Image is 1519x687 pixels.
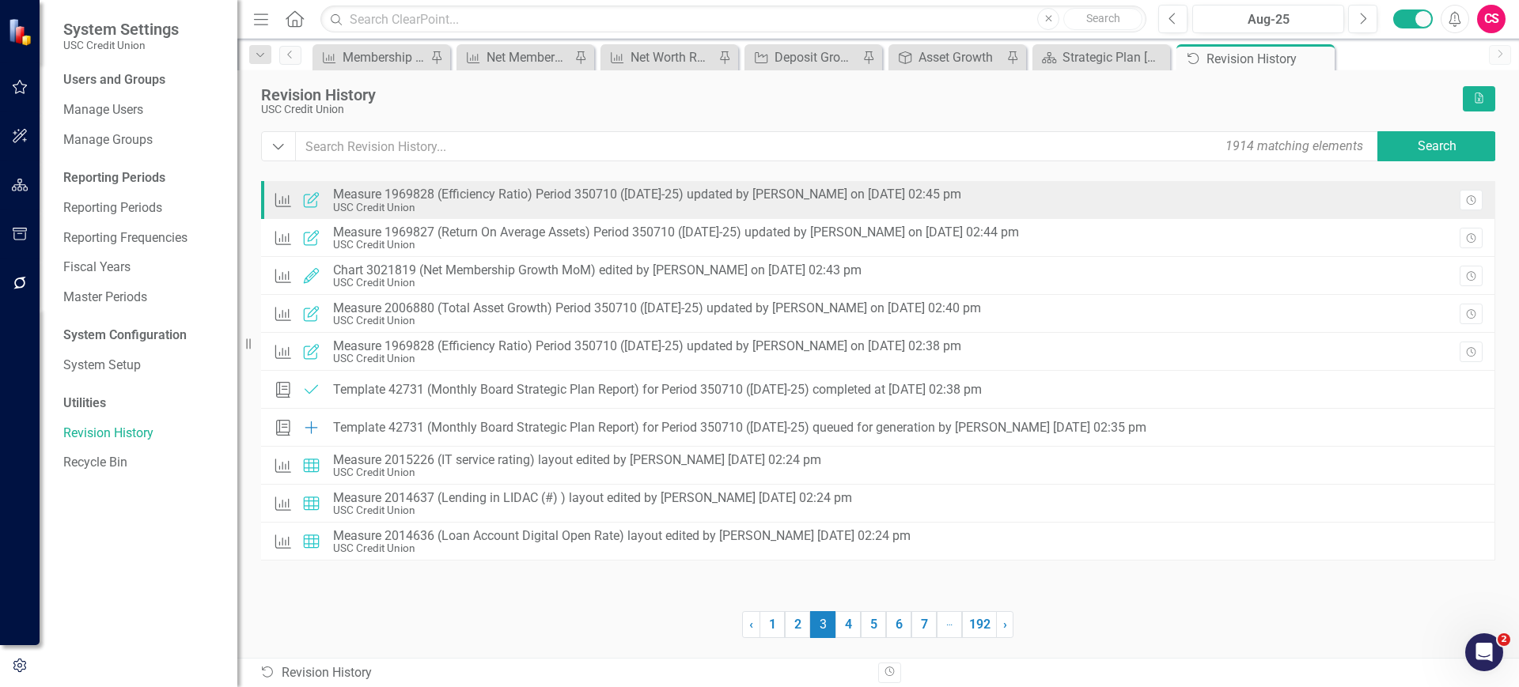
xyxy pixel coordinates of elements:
[333,453,821,467] div: Measure 2015226 (IT service rating) layout edited by [PERSON_NAME] [DATE] 02:24 pm
[333,277,862,289] div: USC Credit Union
[631,47,714,67] div: Net Worth Ratio
[911,611,937,638] a: 7
[63,101,222,119] a: Manage Users
[861,611,886,638] a: 5
[333,202,961,213] div: USC Credit Union
[63,357,222,375] a: System Setup
[295,131,1380,161] input: Search Revision History...
[333,466,821,478] div: USC Credit Union
[962,611,997,638] a: 192
[775,47,858,67] div: Deposit Growth Strategy (to include new or revised deposit and transaction accounts)
[63,71,222,89] div: Users and Groups
[333,239,1019,251] div: USC Credit Union
[63,327,222,345] div: System Configuration
[1003,617,1007,632] span: ›
[759,611,785,638] a: 1
[261,104,1455,115] div: USC Credit Union
[333,504,852,516] div: USC Credit Union
[333,491,852,505] div: Measure 2014637 (Lending in LIDAC (#) ) layout edited by [PERSON_NAME] [DATE] 02:24 pm
[1063,47,1166,67] div: Strategic Plan [DATE] - [DATE]
[1063,8,1142,30] button: Search
[333,353,961,364] div: USC Credit Union
[1377,131,1496,161] button: Search
[333,421,1146,435] div: Template 42731 (Monthly Board Strategic Plan Report) for Period 350710 ([DATE]-25) queued for gen...
[1206,49,1331,69] div: Revision History
[63,259,222,277] a: Fiscal Years
[63,20,179,39] span: System Settings
[333,529,911,543] div: Measure 2014636 (Loan Account Digital Open Rate) layout edited by [PERSON_NAME] [DATE] 02:24 pm
[63,454,222,472] a: Recycle Bin
[1477,5,1506,33] button: CS
[63,394,222,413] div: Utilities
[63,229,222,247] a: Reporting Frequencies
[785,611,810,638] a: 2
[1086,12,1120,25] span: Search
[8,17,36,45] img: ClearPoint Strategy
[63,39,179,51] small: USC Credit Union
[919,47,1002,67] div: Asset Growth
[63,289,222,307] a: Master Periods
[835,611,861,638] a: 4
[333,225,1019,240] div: Measure 1969827 (Return On Average Assets) Period 350710 ([DATE]-25) updated by [PERSON_NAME] on ...
[1465,633,1503,671] iframe: Intercom live chat
[749,617,753,632] span: ‹
[333,315,981,327] div: USC Credit Union
[63,199,222,217] a: Reporting Periods
[748,47,858,67] a: Deposit Growth Strategy (to include new or revised deposit and transaction accounts)
[460,47,570,67] a: Net Membership Growth
[333,301,981,315] div: Measure 2006880 (Total Asset Growth) Period 350710 ([DATE]-25) updated by [PERSON_NAME] on [DATE]...
[886,611,911,638] a: 6
[333,339,961,353] div: Measure 1969828 (Efficiency Ratio) Period 350710 ([DATE]-25) updated by [PERSON_NAME] on [DATE] 0...
[343,47,426,67] div: Membership Growth By Segment
[63,131,222,149] a: Manage Groups
[1198,10,1339,29] div: Aug-25
[63,169,222,187] div: Reporting Periods
[316,47,426,67] a: Membership Growth By Segment
[487,47,570,67] div: Net Membership Growth
[1222,134,1367,160] div: 1914 matching elements
[604,47,714,67] a: Net Worth Ratio
[261,86,1455,104] div: Revision History
[320,6,1146,33] input: Search ClearPoint...
[1498,633,1510,646] span: 2
[1036,47,1166,67] a: Strategic Plan [DATE] - [DATE]
[810,611,835,638] span: 3
[333,263,862,277] div: Chart 3021819 (Net Membership Growth MoM) edited by [PERSON_NAME] on [DATE] 02:43 pm
[892,47,1002,67] a: Asset Growth
[333,187,961,202] div: Measure 1969828 (Efficiency Ratio) Period 350710 ([DATE]-25) updated by [PERSON_NAME] on [DATE] 0...
[333,383,982,397] div: Template 42731 (Monthly Board Strategic Plan Report) for Period 350710 ([DATE]-25) completed at [...
[259,664,866,682] div: Revision History
[1192,5,1344,33] button: Aug-25
[333,542,911,554] div: USC Credit Union
[63,425,222,443] a: Revision History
